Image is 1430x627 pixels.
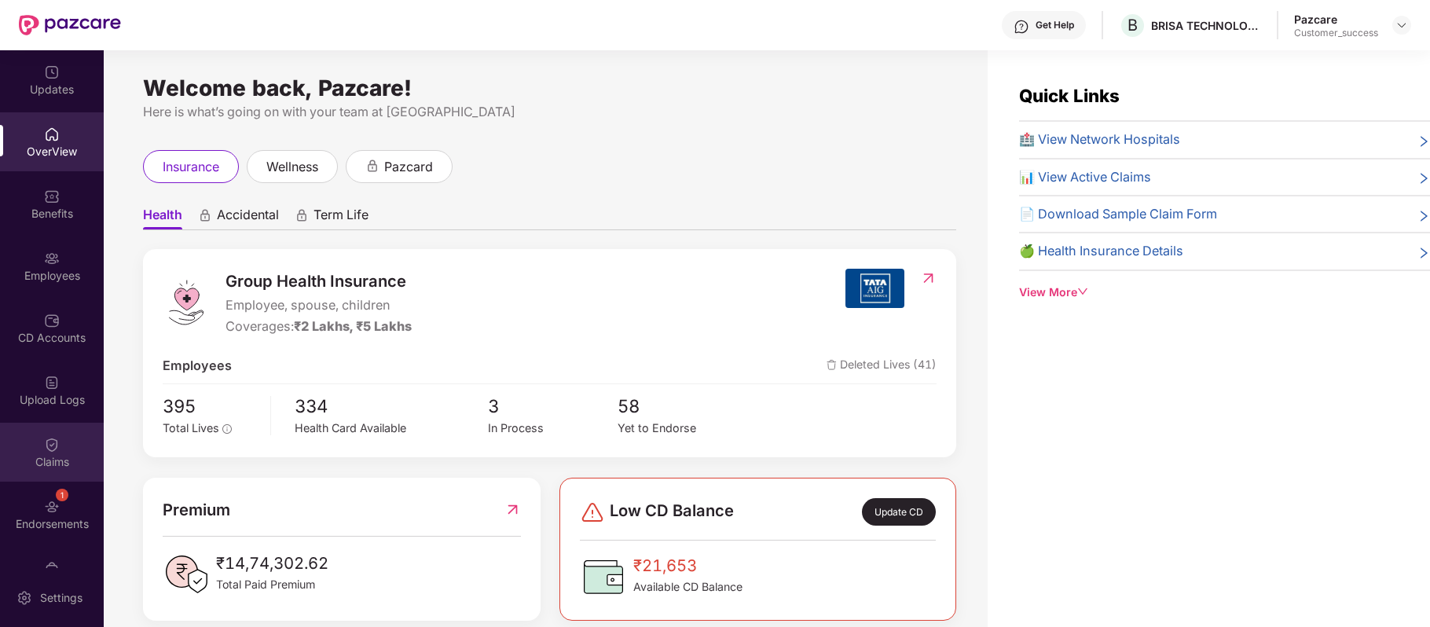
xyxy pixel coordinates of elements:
div: animation [295,208,309,222]
div: animation [198,208,212,222]
img: svg+xml;base64,PHN2ZyBpZD0iSG9tZSIgeG1sbnM9Imh0dHA6Ly93d3cudzMub3JnLzIwMDAvc3ZnIiB3aWR0aD0iMjAiIG... [44,126,60,142]
div: Health Card Available [295,420,488,438]
img: svg+xml;base64,PHN2ZyBpZD0iQmVuZWZpdHMiIHhtbG5zPSJodHRwOi8vd3d3LnczLm9yZy8yMDAwL3N2ZyIgd2lkdGg9Ij... [44,189,60,204]
span: Available CD Balance [633,578,742,596]
span: Employee, spouse, children [225,295,412,315]
span: Group Health Insurance [225,269,412,294]
div: Welcome back, Pazcare! [143,82,956,94]
span: Total Lives [163,421,219,434]
img: svg+xml;base64,PHN2ZyBpZD0iQ2xhaW0iIHhtbG5zPSJodHRwOi8vd3d3LnczLm9yZy8yMDAwL3N2ZyIgd2lkdGg9IjIwIi... [44,437,60,453]
span: ₹2 Lakhs, ₹5 Lakhs [294,318,412,334]
span: ₹14,74,302.62 [216,551,328,576]
span: wellness [266,157,318,177]
div: BRISA TECHNOLOGIES PRIVATE LIMITED [1151,18,1261,33]
img: svg+xml;base64,PHN2ZyBpZD0iSGVscC0zMngzMiIgeG1sbnM9Imh0dHA6Ly93d3cudzMub3JnLzIwMDAvc3ZnIiB3aWR0aD... [1014,19,1029,35]
span: down [1077,286,1088,297]
span: insurance [163,157,219,177]
span: 📊 View Active Claims [1019,167,1151,187]
img: RedirectIcon [920,270,937,286]
img: svg+xml;base64,PHN2ZyBpZD0iRGFuZ2VyLTMyeDMyIiB4bWxucz0iaHR0cDovL3d3dy53My5vcmcvMjAwMC9zdmciIHdpZH... [580,500,605,525]
span: Employees [163,356,232,376]
span: pazcard [384,157,433,177]
img: logo [163,279,210,326]
div: Get Help [1036,19,1074,31]
img: svg+xml;base64,PHN2ZyBpZD0iQ0RfQWNjb3VudHMiIGRhdGEtbmFtZT0iQ0QgQWNjb3VudHMiIHhtbG5zPSJodHRwOi8vd3... [44,313,60,328]
span: 📄 Download Sample Claim Form [1019,204,1217,224]
span: Health [143,207,182,229]
div: Customer_success [1294,27,1378,39]
div: Here is what’s going on with your team at [GEOGRAPHIC_DATA] [143,102,956,122]
span: B [1127,16,1138,35]
div: Update CD [862,498,937,526]
span: 🍏 Health Insurance Details [1019,241,1183,261]
span: info-circle [222,424,232,434]
img: PaidPremiumIcon [163,551,210,598]
span: right [1417,207,1430,224]
span: Accidental [217,207,279,229]
div: animation [365,159,379,173]
span: right [1417,170,1430,187]
div: Pazcare [1294,12,1378,27]
span: Quick Links [1019,85,1120,106]
img: svg+xml;base64,PHN2ZyBpZD0iVXBsb2FkX0xvZ3MiIGRhdGEtbmFtZT0iVXBsb2FkIExvZ3MiIHhtbG5zPSJodHRwOi8vd3... [44,375,60,390]
span: Premium [163,497,230,522]
span: Term Life [313,207,368,229]
img: svg+xml;base64,PHN2ZyBpZD0iRHJvcGRvd24tMzJ4MzIiIHhtbG5zPSJodHRwOi8vd3d3LnczLm9yZy8yMDAwL3N2ZyIgd2... [1395,19,1408,31]
div: In Process [488,420,617,438]
span: 58 [618,392,746,420]
img: svg+xml;base64,PHN2ZyBpZD0iTXlfT3JkZXJzIiBkYXRhLW5hbWU9Ik15IE9yZGVycyIgeG1sbnM9Imh0dHA6Ly93d3cudz... [44,561,60,577]
div: Settings [35,590,87,606]
img: svg+xml;base64,PHN2ZyBpZD0iU2V0dGluZy0yMHgyMCIgeG1sbnM9Imh0dHA6Ly93d3cudzMub3JnLzIwMDAvc3ZnIiB3aW... [16,590,32,606]
img: RedirectIcon [504,497,521,522]
img: insurerIcon [845,269,904,308]
span: 395 [163,392,259,420]
span: 3 [488,392,617,420]
img: CDBalanceIcon [580,553,627,600]
span: right [1417,244,1430,261]
span: Deleted Lives (41) [827,356,937,376]
img: New Pazcare Logo [19,15,121,35]
span: Low CD Balance [610,498,734,526]
img: deleteIcon [827,360,837,370]
span: right [1417,133,1430,149]
span: ₹21,653 [633,553,742,578]
div: 1 [56,489,68,501]
div: Yet to Endorse [618,420,746,438]
div: View More [1019,284,1430,301]
span: 334 [295,392,488,420]
span: 🏥 View Network Hospitals [1019,130,1180,149]
div: Coverages: [225,317,412,336]
img: svg+xml;base64,PHN2ZyBpZD0iRW1wbG95ZWVzIiB4bWxucz0iaHR0cDovL3d3dy53My5vcmcvMjAwMC9zdmciIHdpZHRoPS... [44,251,60,266]
img: svg+xml;base64,PHN2ZyBpZD0iRW5kb3JzZW1lbnRzIiB4bWxucz0iaHR0cDovL3d3dy53My5vcmcvMjAwMC9zdmciIHdpZH... [44,499,60,515]
img: svg+xml;base64,PHN2ZyBpZD0iVXBkYXRlZCIgeG1sbnM9Imh0dHA6Ly93d3cudzMub3JnLzIwMDAvc3ZnIiB3aWR0aD0iMj... [44,64,60,80]
span: Total Paid Premium [216,576,328,593]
